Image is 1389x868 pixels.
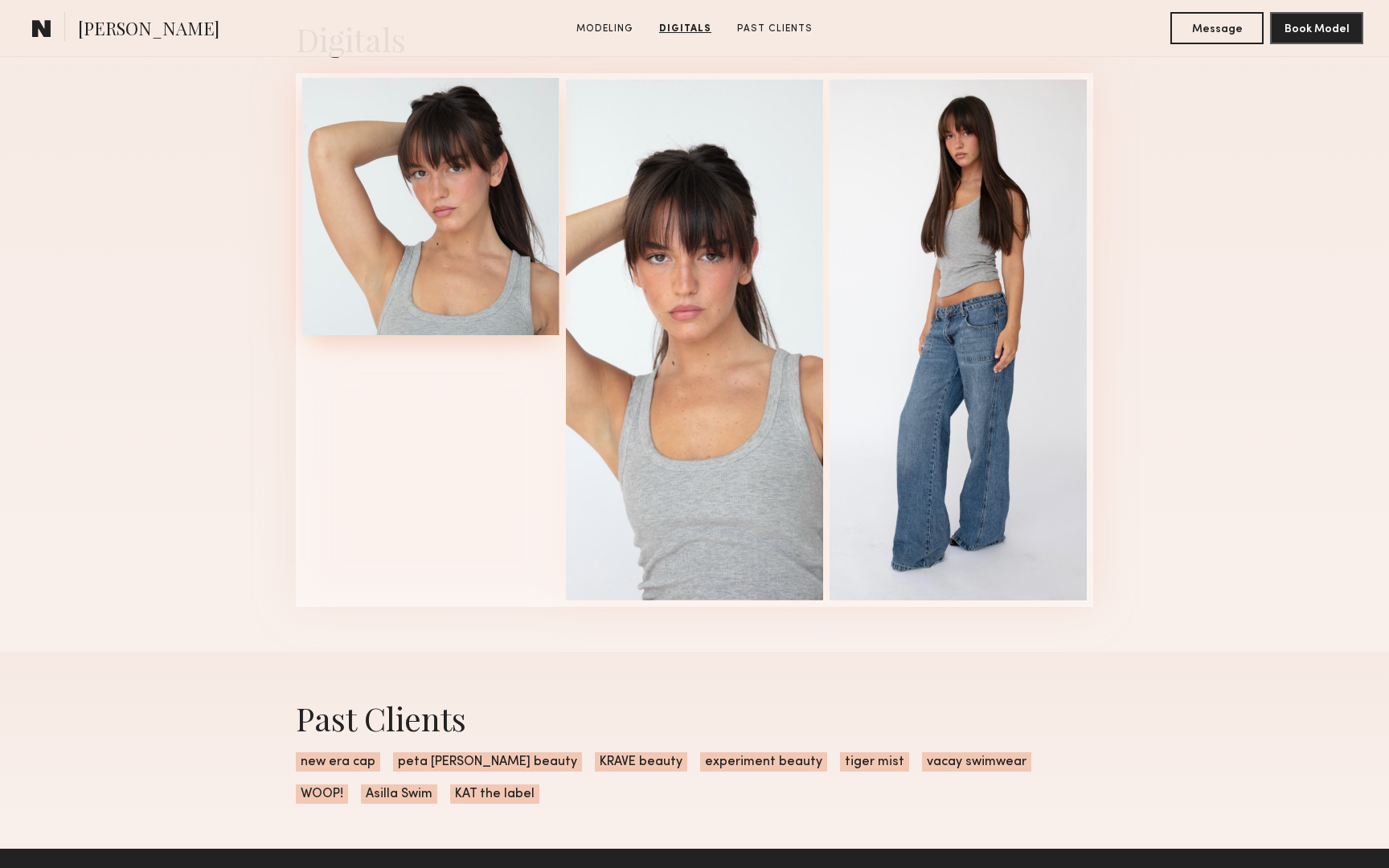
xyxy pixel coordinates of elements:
span: KRAVE beauty [595,752,687,772]
button: Message [1170,12,1264,44]
span: experiment beauty [700,752,827,772]
div: Past Clients [296,697,1093,739]
span: vacay swimwear [922,752,1031,772]
span: [PERSON_NAME] [78,16,219,44]
a: Modeling [570,22,640,36]
span: WOOP! [296,784,348,804]
span: KAT the label [450,784,539,804]
span: tiger mist [840,752,909,772]
button: Book Model [1270,12,1363,44]
a: Digitals [653,22,718,36]
span: peta [PERSON_NAME] beauty [393,752,582,772]
a: Book Model [1270,21,1363,35]
span: Asilla Swim [361,784,437,804]
a: Past Clients [731,22,819,36]
span: new era cap [296,752,380,772]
